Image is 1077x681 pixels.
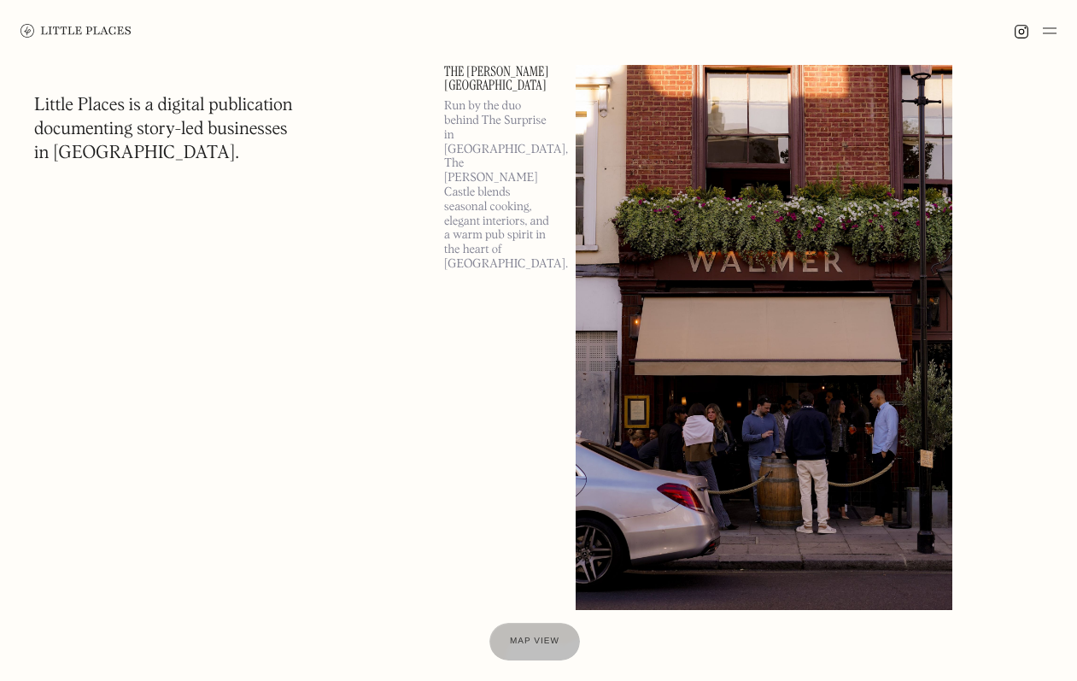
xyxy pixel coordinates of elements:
a: Map view [489,623,580,660]
img: The Walmer Castle [576,65,952,610]
p: Run by the duo behind The Surprise in [GEOGRAPHIC_DATA], The [PERSON_NAME] Castle blends seasonal... [444,99,555,272]
span: Map view [510,637,559,646]
h1: Little Places is a digital publication documenting story-led businesses in [GEOGRAPHIC_DATA]. [34,94,293,166]
a: The [PERSON_NAME][GEOGRAPHIC_DATA] [444,65,555,92]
